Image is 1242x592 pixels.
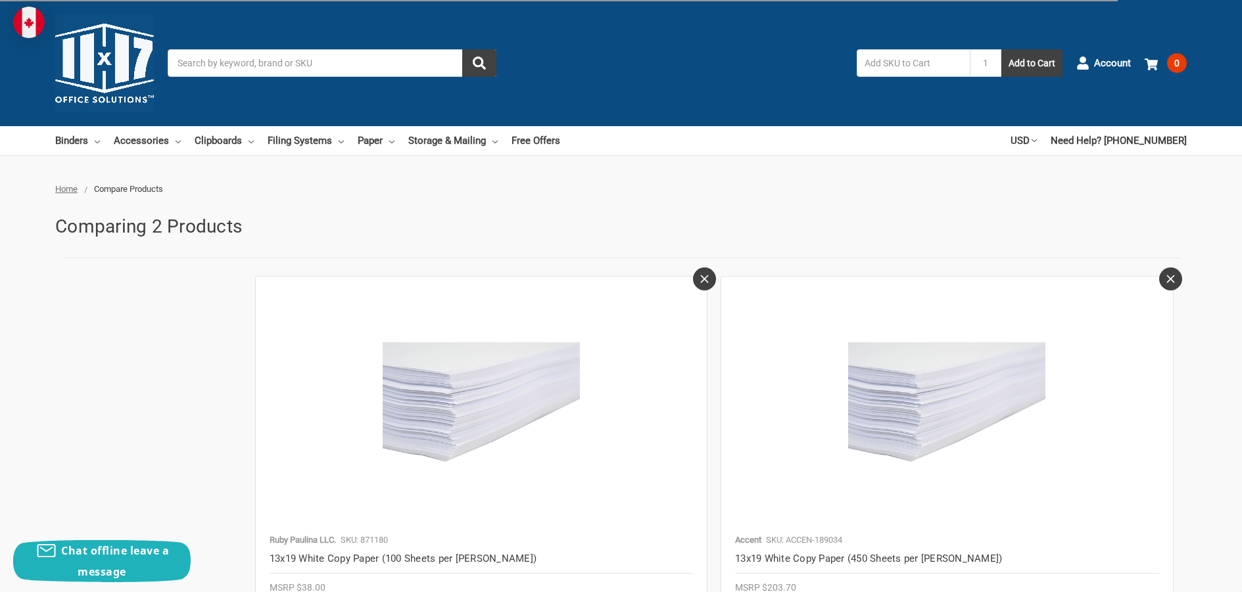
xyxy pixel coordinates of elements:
[1145,46,1187,80] a: 0
[766,534,842,547] p: SKU: ACCEN-189034
[735,309,1158,506] img: 13x19 White Copy Paper (450 Sheets per Ream)
[94,184,163,194] span: Compare Products
[268,126,344,155] a: Filing Systems
[735,534,761,547] p: Accent
[270,309,693,506] img: 13x19 White Copy Paper (100 Sheets per Ream)
[55,126,100,155] a: Binders
[512,126,560,155] a: Free Offers
[195,126,254,155] a: Clipboards
[341,534,388,547] p: SKU: 871180
[1094,56,1131,71] span: Account
[55,213,1187,240] h1: Comparing 2 Products
[1011,126,1037,155] a: USD
[1076,46,1131,80] a: Account
[114,126,181,155] a: Accessories
[168,49,496,77] input: Search by keyword, brand or SKU
[735,553,1002,564] a: 13x19 White Copy Paper (450 Sheets per [PERSON_NAME])
[13,540,191,582] button: Chat offline leave a message
[408,126,498,155] a: Storage & Mailing
[61,543,169,579] span: Chat offline leave a message
[55,184,78,194] a: Home
[270,534,336,547] p: Ruby Paulina LLC.
[358,126,394,155] a: Paper
[857,49,970,77] input: Add SKU to Cart
[270,553,537,564] a: 13x19 White Copy Paper (100 Sheets per [PERSON_NAME])
[1167,53,1187,73] span: 0
[1051,126,1187,155] a: Need Help? [PHONE_NUMBER]
[13,7,45,38] img: duty and tax information for Canada
[1001,49,1063,77] button: Add to Cart
[55,14,154,112] img: 11x17.com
